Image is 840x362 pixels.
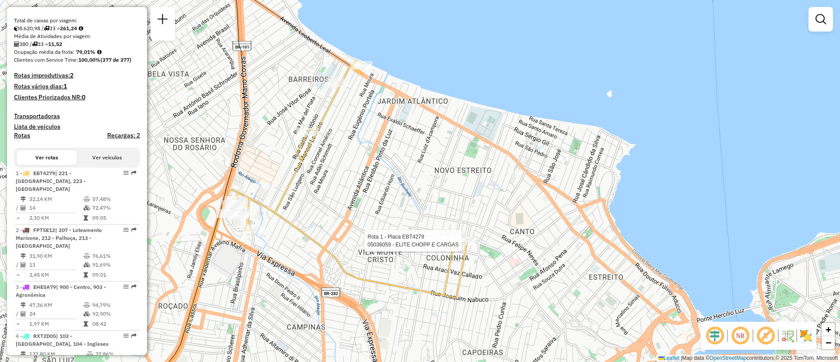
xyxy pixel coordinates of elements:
span: − [826,337,831,348]
a: Rotas [14,132,30,139]
td: 92,90% [92,309,136,318]
span: Ocupação média da frota: [14,49,74,55]
em: Média calculada utilizando a maior ocupação (%Peso ou %Cubagem) de cada rota da sessão. Rotas cro... [97,49,101,55]
strong: 261,24 [60,25,77,32]
span: RXT2D05 [33,333,56,339]
i: % de utilização do peso [84,197,90,202]
em: Rota exportada [131,333,136,338]
span: + [826,324,831,335]
em: Rota exportada [131,227,136,232]
i: Tempo total em rota [84,321,88,327]
strong: 0 [82,93,85,101]
span: 4 - [16,333,108,347]
em: Rota exportada [131,284,136,289]
i: Total de Atividades [21,262,26,267]
td: 31,90 KM [29,252,83,260]
td: 2,45 KM [29,271,83,279]
a: Leaflet [658,355,679,361]
h4: Lista de veículos [14,123,140,130]
td: 57,48% [92,195,136,204]
i: Cubagem total roteirizado [14,26,19,31]
div: Map data © contributors,© 2025 TomTom, Microsoft [656,355,840,362]
span: EHE5A79 [33,284,56,290]
i: Tempo total em rota [84,272,88,278]
td: 27,86% [95,350,136,358]
a: Zoom out [822,336,835,349]
a: Exibir filtros [812,11,829,28]
span: | 207 - Loteamento Marivone, 212 - Palhoça, 213 - [GEOGRAPHIC_DATA] [16,227,102,249]
i: Meta Caixas/viagem: 172,72 Diferença: 88,52 [79,26,83,31]
em: Opções [123,227,129,232]
span: | 221 - [GEOGRAPHIC_DATA], 223 - [GEOGRAPHIC_DATA] [16,170,86,192]
strong: (377 de 377) [101,56,131,63]
h4: Rotas improdutivas: [14,72,140,79]
img: Exibir/Ocultar setores [799,329,813,343]
i: % de utilização da cubagem [84,311,90,316]
td: = [16,214,20,222]
div: Média de Atividades por viagem: [14,32,140,40]
span: 1 - [16,170,86,192]
td: 14 [29,204,83,212]
span: | [681,355,682,361]
h4: Rotas vários dias: [14,83,140,90]
td: 13 [29,260,83,269]
td: 47,36 KM [29,301,83,309]
td: / [16,309,20,318]
strong: 79,01% [76,49,95,55]
strong: 1 [63,82,67,90]
button: Ver veículos [77,150,137,165]
strong: 2 [70,71,73,79]
span: Clientes com Service Time: [14,56,78,63]
i: Total de Atividades [14,42,19,47]
i: % de utilização do peso [84,302,90,308]
em: Rota exportada [131,170,136,176]
img: Fluxo de ruas [780,329,794,343]
td: 09:05 [92,214,136,222]
i: % de utilização da cubagem [84,205,90,211]
td: 94,79% [92,301,136,309]
td: = [16,320,20,328]
h4: Recargas: 2 [107,132,140,139]
div: Total de caixas por viagem: [14,17,140,25]
em: Opções [123,284,129,289]
i: Distância Total [21,351,26,357]
a: OpenStreetMap [710,355,747,361]
i: % de utilização do peso [87,351,93,357]
span: Ocultar NR [730,325,751,346]
span: FPT5E12 [33,227,55,233]
span: Ocultar deslocamento [704,325,725,346]
i: Total de rotas [32,42,38,47]
i: % de utilização da cubagem [84,262,90,267]
i: Distância Total [21,253,26,259]
div: 8.620,98 / 33 = [14,25,140,32]
i: Distância Total [21,302,26,308]
strong: 11,52 [48,41,62,47]
td: 09:01 [92,271,136,279]
td: = [16,271,20,279]
div: 380 / 33 = [14,40,140,48]
td: 08:42 [92,320,136,328]
td: 72,47% [92,204,136,212]
strong: 100,00% [78,56,101,63]
span: Exibir rótulo [755,325,776,346]
i: Distância Total [21,197,26,202]
h4: Clientes Priorizados NR: [14,94,140,101]
td: / [16,260,20,269]
span: 2 - [16,227,102,249]
em: Opções [123,333,129,338]
i: Tempo total em rota [84,215,88,221]
span: | 103 - [GEOGRAPHIC_DATA], 104 - Ingleses [16,333,108,347]
td: 122,80 KM [29,350,86,358]
span: | 900 - Centro, 903 - Agronômica [16,284,106,298]
td: 76,61% [92,252,136,260]
span: 3 - [16,284,106,298]
button: Ver rotas [17,150,77,165]
td: 32,14 KM [29,195,83,204]
a: Zoom in [822,323,835,336]
span: EBT4279 [33,170,55,176]
i: Total de Atividades [21,205,26,211]
i: Total de rotas [44,26,49,31]
i: % de utilização do peso [84,253,90,259]
td: 1,97 KM [29,320,83,328]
